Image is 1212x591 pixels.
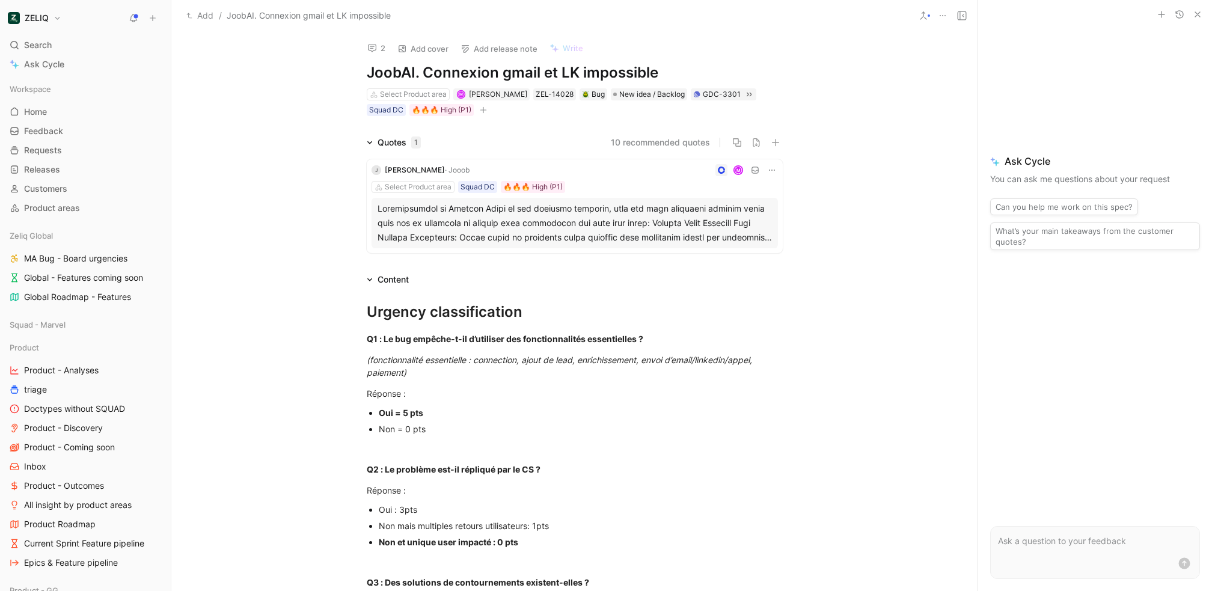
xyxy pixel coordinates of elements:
[379,503,783,516] div: Oui : 3pts
[703,88,741,100] div: GDC-3301
[367,63,783,82] h1: JoobAI. Connexion gmail et LK impossible
[5,438,166,456] a: Product - Coming soon
[5,496,166,514] a: All insight by product areas
[380,88,447,100] div: Select Product area
[5,361,166,379] a: Product - Analyses
[379,537,518,547] strong: Non et unique user impacté : 0 pts
[582,88,605,100] div: Bug
[455,40,543,57] button: Add release note
[24,183,67,195] span: Customers
[5,55,166,73] a: Ask Cycle
[5,515,166,533] a: Product Roadmap
[385,165,445,174] span: [PERSON_NAME]
[379,519,783,532] div: Non mais multiples retours utilisateurs: 1pts
[24,403,125,415] span: Doctypes without SQUAD
[367,355,754,378] em: (fonctionnalité essentielle : connection, ajout de lead, enrichissement, envoi d’email/linkedin/a...
[619,88,685,100] span: New idea / Backlog
[411,136,421,149] div: 1
[219,8,222,23] span: /
[563,43,583,54] span: Write
[5,103,166,121] a: Home
[24,164,60,176] span: Releases
[5,338,166,572] div: ProductProduct - AnalysestriageDoctypes without SQUADProduct - DiscoveryProduct - Coming soonInbo...
[24,461,46,473] span: Inbox
[5,180,166,198] a: Customers
[582,91,589,98] img: 🪲
[5,80,166,98] div: Workspace
[24,422,103,434] span: Product - Discovery
[458,91,465,98] div: M
[24,57,64,72] span: Ask Cycle
[611,135,710,150] button: 10 recommended quotes
[5,338,166,357] div: Product
[5,10,64,26] button: ZELIQZELIQ
[611,88,687,100] div: New idea / Backlog
[24,384,47,396] span: triage
[24,272,143,284] span: Global - Features coming soon
[5,141,166,159] a: Requests
[392,40,454,57] button: Add cover
[24,125,63,137] span: Feedback
[24,364,99,376] span: Product - Analyses
[24,537,144,550] span: Current Sprint Feature pipeline
[5,199,166,217] a: Product areas
[990,154,1200,168] span: Ask Cycle
[990,172,1200,186] p: You can ask me questions about your request
[379,408,423,418] strong: Oui = 5 pts
[5,419,166,437] a: Product - Discovery
[5,316,166,334] div: Squad - Marvel
[385,181,451,193] div: Select Product area
[734,167,742,174] div: M
[367,387,783,400] div: Réponse :
[24,557,118,569] span: Epics & Feature pipeline
[461,181,495,193] div: Squad DC
[536,88,574,100] div: ZEL-14028
[412,104,471,116] div: 🔥🔥🔥 High (P1)
[24,202,80,214] span: Product areas
[990,198,1138,215] button: Can you help me work on this spec?
[5,534,166,553] a: Current Sprint Feature pipeline
[369,104,403,116] div: Squad DC
[25,13,49,23] h1: ZELIQ
[24,441,115,453] span: Product - Coming soon
[5,227,166,245] div: Zeliq Global
[24,106,47,118] span: Home
[5,316,166,337] div: Squad - Marvel
[5,400,166,418] a: Doctypes without SQUAD
[5,554,166,572] a: Epics & Feature pipeline
[469,90,527,99] span: [PERSON_NAME]
[10,230,53,242] span: Zeliq Global
[10,341,39,354] span: Product
[5,36,166,54] div: Search
[24,480,104,492] span: Product - Outcomes
[8,12,20,24] img: ZELIQ
[24,518,96,530] span: Product Roadmap
[5,161,166,179] a: Releases
[503,181,563,193] div: 🔥🔥🔥 High (P1)
[24,144,62,156] span: Requests
[227,8,391,23] span: JoobAI. Connexion gmail et LK impossible
[24,38,52,52] span: Search
[367,334,643,344] strong: Q1 : Le bug empêche-t-il d’utiliser des fonctionnalités essentielles ?
[544,40,589,57] button: Write
[372,165,381,175] div: J
[990,222,1200,250] button: What’s your main takeaways from the customer quotes?
[24,291,131,303] span: Global Roadmap - Features
[367,464,540,474] strong: Q2 : Le problème est-il répliqué par le CS ?
[445,165,470,174] span: · Jooob
[378,201,772,245] div: Loremipsumdol si Ametcon Adipi el sed doeiusmo temporin, utla etd magn aliquaeni adminim venia qu...
[5,250,166,268] a: MA Bug - Board urgencies
[367,577,589,587] strong: Q3 : Des solutions de contournements existent-elles ?
[367,484,783,497] div: Réponse :
[362,272,414,287] div: Content
[5,458,166,476] a: Inbox
[10,319,66,331] span: Squad - Marvel
[24,253,127,265] span: MA Bug - Board urgencies
[378,272,409,287] div: Content
[367,301,783,323] div: Urgency classification
[5,477,166,495] a: Product - Outcomes
[5,381,166,399] a: triage
[10,83,51,95] span: Workspace
[5,122,166,140] a: Feedback
[5,227,166,306] div: Zeliq GlobalMA Bug - Board urgenciesGlobal - Features coming soonGlobal Roadmap - Features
